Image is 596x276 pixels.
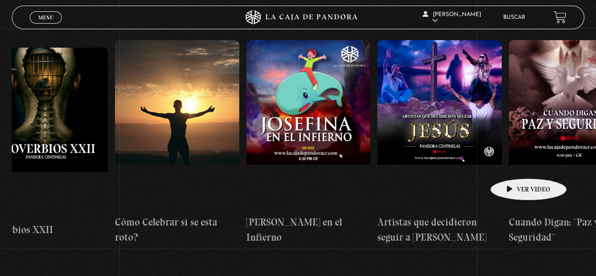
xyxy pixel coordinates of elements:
[35,22,57,29] span: Cerrar
[115,215,239,244] h4: Cómo Celebrar si se esta roto?
[246,215,371,244] h4: [PERSON_NAME] en el Infierno
[377,33,502,252] a: Artistas que decidieron seguir a [PERSON_NAME]
[38,15,54,20] span: Menu
[115,33,239,252] a: Cómo Celebrar si se esta roto?
[554,11,566,24] a: View your shopping cart
[423,12,481,24] span: [PERSON_NAME]
[377,215,502,244] h4: Artistas que decidieron seguir a [PERSON_NAME]
[246,33,371,252] a: [PERSON_NAME] en el Infierno
[12,9,28,26] button: Previous
[503,15,525,20] a: Buscar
